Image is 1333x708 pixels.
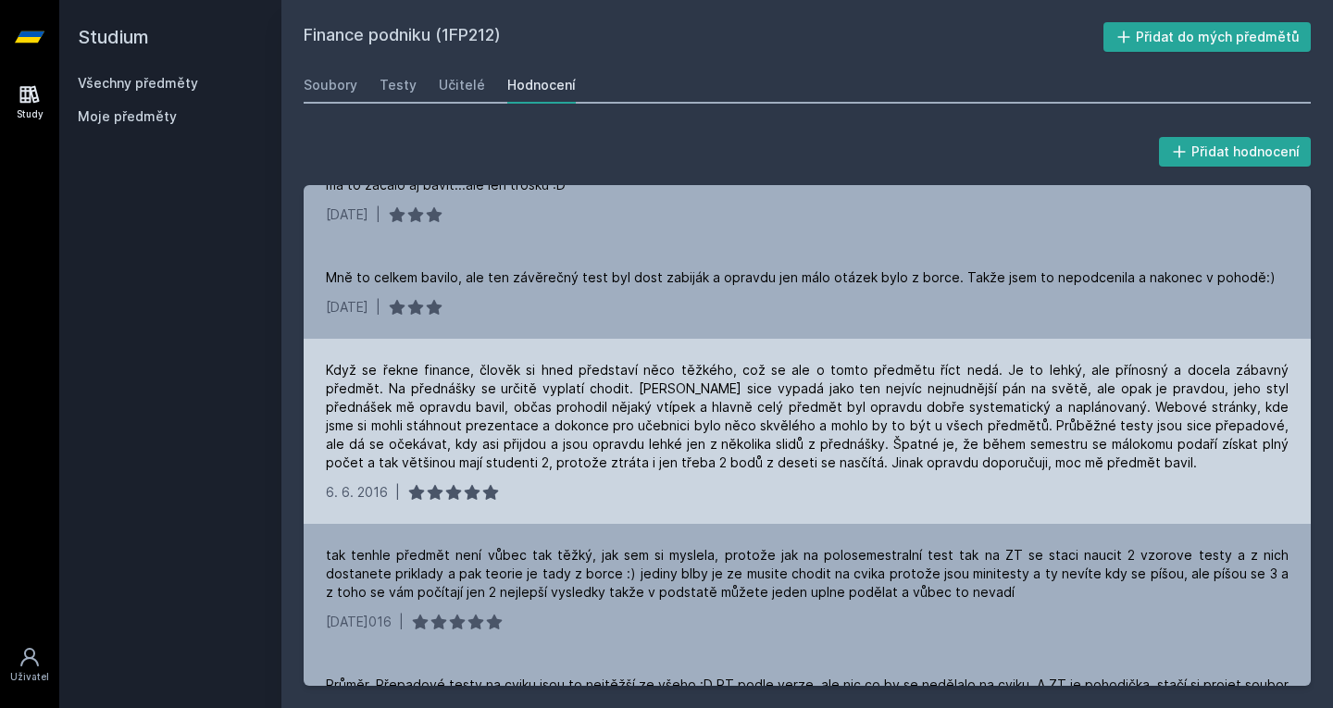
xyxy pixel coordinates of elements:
[380,76,417,94] div: Testy
[1103,22,1312,52] button: Přidat do mých předmětů
[10,670,49,684] div: Uživatel
[304,76,357,94] div: Soubory
[17,107,44,121] div: Study
[304,67,357,104] a: Soubory
[326,361,1289,472] div: Když se řekne finance, člověk si hned představí něco těžkého, což se ale o tomto předmětu říct ne...
[376,205,380,224] div: |
[326,613,392,631] div: [DATE]016
[326,546,1289,602] div: tak tenhle předmět není vůbec tak těžký, jak sem si myslela, protože jak na polosemestralní test ...
[326,298,368,317] div: [DATE]
[380,67,417,104] a: Testy
[78,107,177,126] span: Moje předměty
[1159,137,1312,167] button: Přidat hodnocení
[4,637,56,693] a: Uživatel
[376,298,380,317] div: |
[326,483,388,502] div: 6. 6. 2016
[4,74,56,130] a: Study
[399,613,404,631] div: |
[439,76,485,94] div: Učitelé
[507,67,576,104] a: Hodnocení
[507,76,576,94] div: Hodnocení
[326,205,368,224] div: [DATE]
[395,483,400,502] div: |
[326,268,1276,287] div: Mně to celkem bavilo, ale ten závěrečný test byl dost zabiják a opravdu jen málo otázek bylo z bo...
[304,22,1103,52] h2: Finance podniku (1FP212)
[78,75,198,91] a: Všechny předměty
[439,67,485,104] a: Učitelé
